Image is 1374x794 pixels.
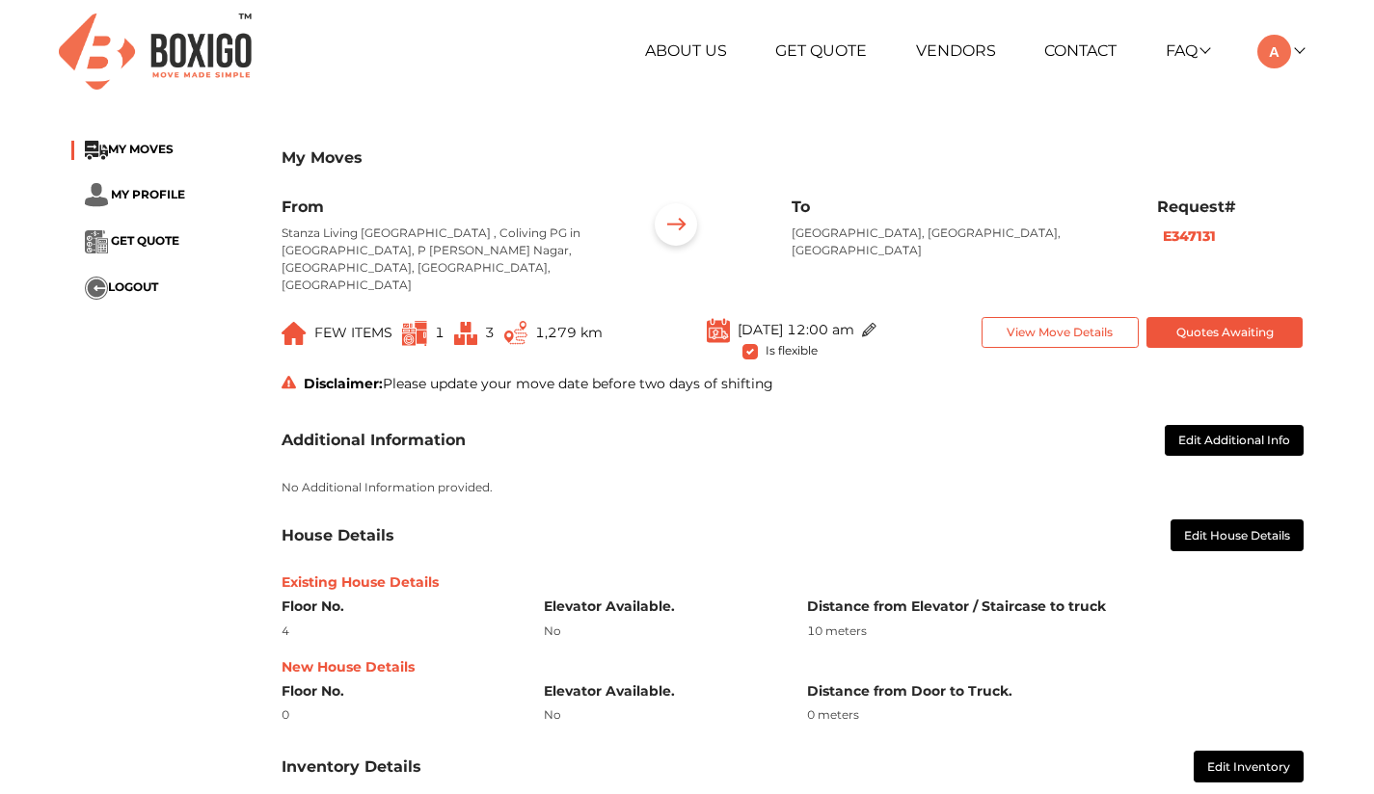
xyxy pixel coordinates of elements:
img: ... [707,317,730,343]
b: E347131 [1163,227,1216,245]
img: ... [402,321,427,346]
h6: Floor No. [282,598,516,615]
h6: Distance from Door to Truck. [807,683,1304,700]
h3: House Details [282,526,394,544]
img: ... [282,322,307,345]
div: No [544,706,778,724]
button: View Move Details [982,317,1139,349]
img: ... [862,323,876,337]
div: Please update your move date before two days of shifting [267,374,1318,394]
img: ... [85,183,108,207]
span: 1,279 km [535,324,603,341]
img: ... [646,198,706,257]
img: ... [85,230,108,253]
h6: Floor No. [282,683,516,700]
button: E347131 [1157,225,1222,248]
span: MY PROFILE [111,187,185,201]
h6: Elevator Available. [544,598,778,615]
button: Edit House Details [1171,519,1304,551]
button: ...LOGOUT [85,277,158,300]
a: Contact [1044,41,1117,60]
a: FAQ [1166,41,1209,60]
h6: New House Details [282,659,1304,675]
h6: From [282,198,617,216]
a: About Us [645,41,727,60]
div: 0 meters [807,706,1304,724]
div: 10 meters [807,622,1304,640]
a: ...MY MOVES [85,142,174,156]
h6: To [792,198,1127,216]
h6: Distance from Elevator / Staircase to truck [807,598,1304,615]
a: ... MY PROFILE [85,187,185,201]
h3: Additional Information [282,431,466,449]
button: Edit Additional Info [1165,425,1304,457]
div: 0 [282,706,516,724]
h6: Request# [1157,198,1304,216]
span: FEW ITEMS [314,324,392,341]
img: ... [85,277,108,300]
p: [GEOGRAPHIC_DATA], [GEOGRAPHIC_DATA], [GEOGRAPHIC_DATA] [792,225,1127,259]
button: Quotes Awaiting [1146,317,1304,349]
span: GET QUOTE [111,233,179,248]
img: ... [454,322,477,345]
h6: Existing House Details [282,574,1304,591]
h6: Elevator Available. [544,683,778,700]
span: [DATE] 12:00 am [738,320,854,337]
img: ... [85,141,108,160]
span: 1 [435,324,445,341]
strong: Disclaimer: [304,375,383,392]
span: Is flexible [766,340,818,357]
button: Edit Inventory [1194,751,1304,782]
img: ... [504,321,527,345]
a: Vendors [916,41,996,60]
img: Boxigo [59,13,252,90]
h3: My Moves [282,148,1304,167]
h3: Inventory Details [282,757,421,776]
a: ... GET QUOTE [85,233,179,248]
span: LOGOUT [108,279,158,294]
p: No Additional Information provided. [282,479,1304,496]
span: MY MOVES [108,142,174,156]
span: 3 [485,324,495,341]
p: Stanza Living [GEOGRAPHIC_DATA] , Coliving PG in [GEOGRAPHIC_DATA], P [PERSON_NAME] Nagar, [GEOGR... [282,225,617,294]
div: No [544,622,778,640]
div: 4 [282,622,516,640]
a: Get Quote [775,41,867,60]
